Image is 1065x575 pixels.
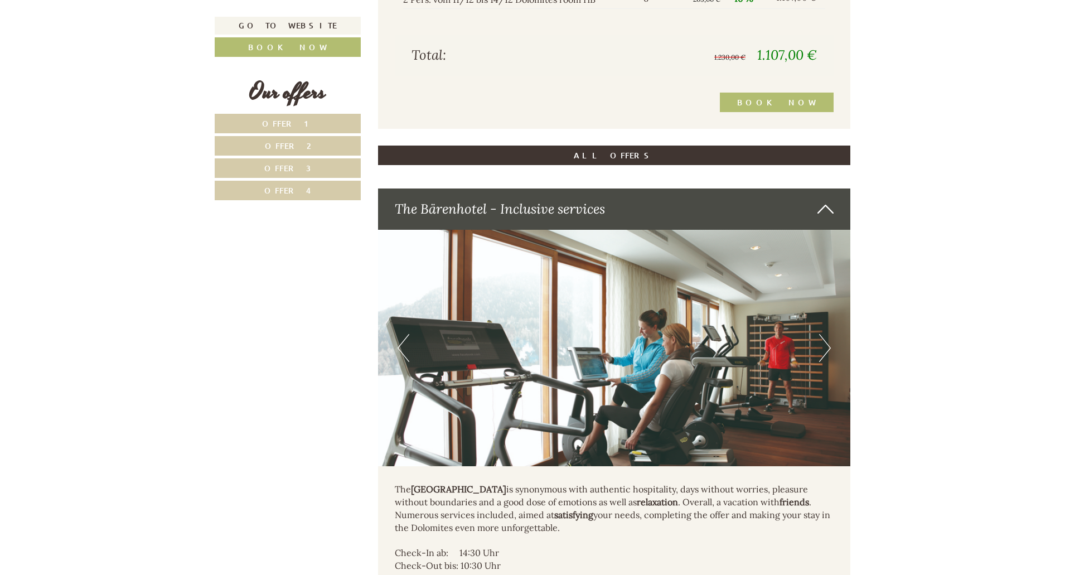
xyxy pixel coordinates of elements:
[215,17,361,35] a: Go to website
[395,547,834,572] div: Check-In ab: 14:30 Uhr Check-Out bis: 10:30 Uhr
[264,185,311,196] span: Offer 4
[265,141,311,151] span: Offer 2
[637,496,678,508] strong: relaxation
[395,483,834,534] div: The is synonymous with authentic hospitality, days without worries, pleasure without boundaries a...
[398,334,409,362] button: Previous
[819,334,831,362] button: Next
[264,163,311,173] span: Offer 3
[720,93,834,112] a: Book now
[262,118,314,129] span: Offer 1
[378,146,851,165] a: ALL OFFERS
[215,76,361,108] div: Our offers
[403,46,614,65] div: Total:
[411,484,506,495] strong: [GEOGRAPHIC_DATA]
[714,53,745,61] span: 1.230,00 €
[554,509,593,520] strong: satisfying
[780,496,809,508] strong: friends
[215,37,361,57] a: Book now
[757,46,817,64] span: 1.107,00 €
[378,189,851,230] div: The Bärenhotel - Inclusive services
